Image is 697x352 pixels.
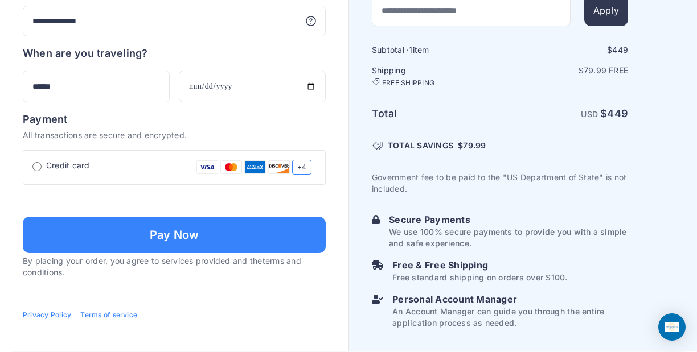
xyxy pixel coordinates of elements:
[463,140,486,150] span: 79.99
[372,106,499,122] h6: Total
[23,111,326,127] h6: Payment
[23,255,326,278] p: By placing your order, you agree to services provided and the .
[372,65,499,88] h6: Shipping
[372,44,499,56] h6: Subtotal · item
[372,172,628,194] p: Government fee to be paid to the "US Department of State" is not included.
[458,140,486,151] span: $
[23,45,148,61] h6: When are you traveling?
[658,313,686,341] div: Open Intercom Messenger
[392,292,628,306] h6: Personal Account Manager
[600,107,628,119] strong: $
[392,258,567,272] h6: Free & Free Shipping
[220,160,242,175] img: Mastercard
[382,78,434,88] span: FREE SHIPPING
[389,226,628,249] p: We use 100% secure payments to provide you with a simple and safe experience.
[612,45,628,55] span: 449
[268,160,290,175] img: Discover
[392,272,567,283] p: Free standard shipping on orders over $100.
[388,140,453,151] span: TOTAL SAVINGS
[23,217,326,253] button: Pay Now
[23,130,326,141] p: All transactions are secure and encrypted.
[392,306,628,329] p: An Account Manager can guide you through the entire application process as needed.
[80,310,137,320] a: Terms of service
[607,107,628,119] span: 449
[196,160,218,175] img: Visa Card
[244,160,266,175] img: Amex
[305,15,317,27] svg: More information
[292,160,311,175] span: +4
[389,213,628,226] h6: Secure Payments
[46,160,90,171] span: Credit card
[501,44,628,56] div: $
[609,65,628,75] span: Free
[584,65,606,75] span: 79.99
[501,65,628,76] p: $
[409,45,412,55] span: 1
[581,109,598,119] span: USD
[23,310,71,320] a: Privacy Policy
